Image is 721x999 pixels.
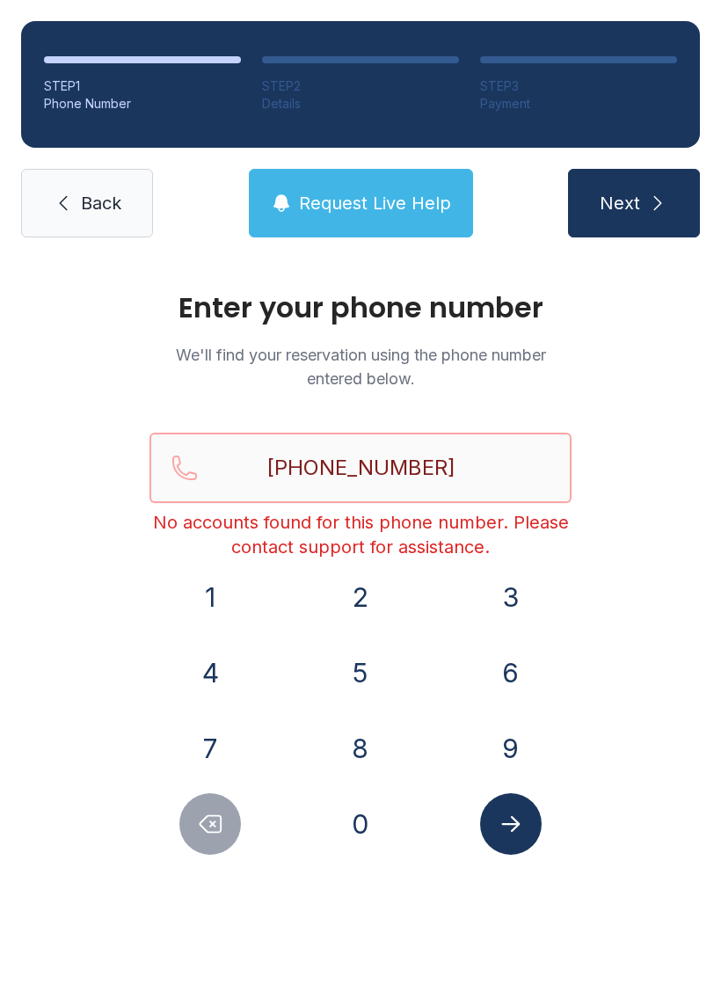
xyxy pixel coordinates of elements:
div: Payment [480,95,677,113]
button: 9 [480,718,542,779]
span: Request Live Help [299,191,451,215]
span: Back [81,191,121,215]
button: 3 [480,566,542,628]
span: Next [600,191,640,215]
input: Reservation phone number [149,433,572,503]
div: Details [262,95,459,113]
div: STEP 3 [480,77,677,95]
h1: Enter your phone number [149,294,572,322]
button: Submit lookup form [480,793,542,855]
button: 4 [179,642,241,704]
button: 8 [330,718,391,779]
div: STEP 2 [262,77,459,95]
button: 6 [480,642,542,704]
div: No accounts found for this phone number. Please contact support for assistance. [149,510,572,559]
button: 2 [330,566,391,628]
button: 5 [330,642,391,704]
div: STEP 1 [44,77,241,95]
button: 1 [179,566,241,628]
p: We'll find your reservation using the phone number entered below. [149,343,572,390]
button: Delete number [179,793,241,855]
button: 7 [179,718,241,779]
div: Phone Number [44,95,241,113]
button: 0 [330,793,391,855]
